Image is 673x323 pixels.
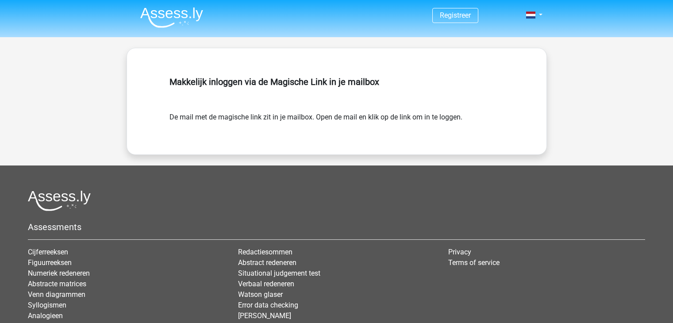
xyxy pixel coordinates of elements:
img: Assessly logo [28,190,91,211]
a: Abstracte matrices [28,280,86,288]
a: Registreer [440,11,471,19]
a: Figuurreeksen [28,258,72,267]
a: Situational judgement test [238,269,320,277]
h5: Assessments [28,222,645,232]
a: Watson glaser [238,290,283,299]
h5: Makkelijk inloggen via de Magische Link in je mailbox [169,77,504,87]
a: Syllogismen [28,301,66,309]
a: Terms of service [448,258,500,267]
form: De mail met de magische link zit in je mailbox. Open de mail en klik op de link om in te loggen. [169,112,504,123]
a: Privacy [448,248,471,256]
a: Numeriek redeneren [28,269,90,277]
a: Error data checking [238,301,298,309]
a: [PERSON_NAME] [238,311,291,320]
a: Analogieen [28,311,63,320]
a: Abstract redeneren [238,258,296,267]
a: Venn diagrammen [28,290,85,299]
img: Assessly [140,7,203,28]
a: Cijferreeksen [28,248,68,256]
a: Redactiesommen [238,248,292,256]
a: Verbaal redeneren [238,280,294,288]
